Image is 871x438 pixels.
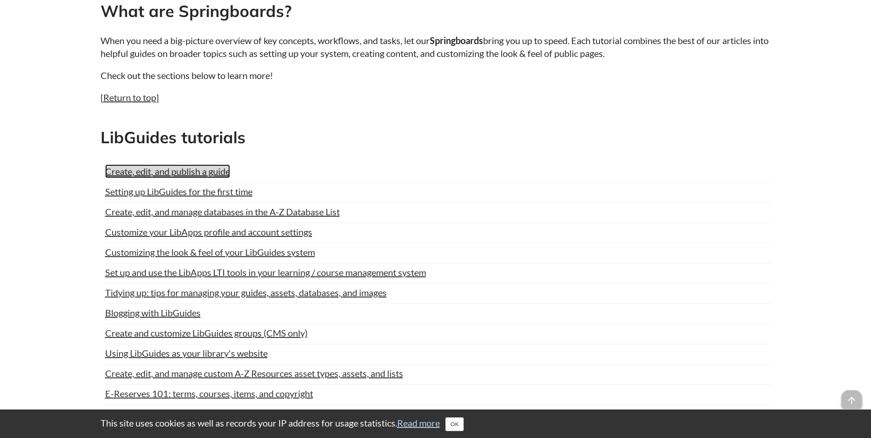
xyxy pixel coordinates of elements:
a: Tidying up: tips for managing your guides, assets, databases, and images [105,286,387,299]
a: Create, edit, and manage databases in the A-Z Database List [105,205,340,219]
a: Create and customize LibGuides groups (CMS only) [105,326,308,340]
p: Check out the sections below to learn more! [101,69,771,82]
a: Setting up LibGuides for the first time [105,185,253,198]
a: arrow_upward [842,391,862,402]
a: E-Reserves 101: terms, courses, items, and copyright [105,387,313,400]
h2: LibGuides tutorials [101,126,771,149]
a: Customizing the look & feel of your LibGuides system [105,245,315,259]
button: Close [445,417,464,431]
a: Using LibGuides as your library's website [105,346,268,360]
a: Set up and use the LibApps LTI tools in your learning / course management system [105,265,426,279]
strong: Springboards [430,35,483,46]
a: Create, edit, and manage custom A-Z Resources asset types, assets, and lists [105,366,403,380]
div: This site uses cookies as well as records your IP address for usage statistics. [91,416,780,431]
a: Read more [397,417,440,428]
p: When you need a big-picture overview of key concepts, workflows, and tasks, let our bring you up ... [101,34,771,60]
a: Return to top [103,92,156,103]
span: arrow_upward [842,390,862,410]
a: Customize your LibApps profile and account settings [105,225,312,239]
a: Blogging with LibGuides [105,306,201,320]
a: Create, edit, and publish a guide [105,164,230,178]
a: Manage your LibGuides system settings [105,407,262,421]
p: [ ] [101,91,771,104]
